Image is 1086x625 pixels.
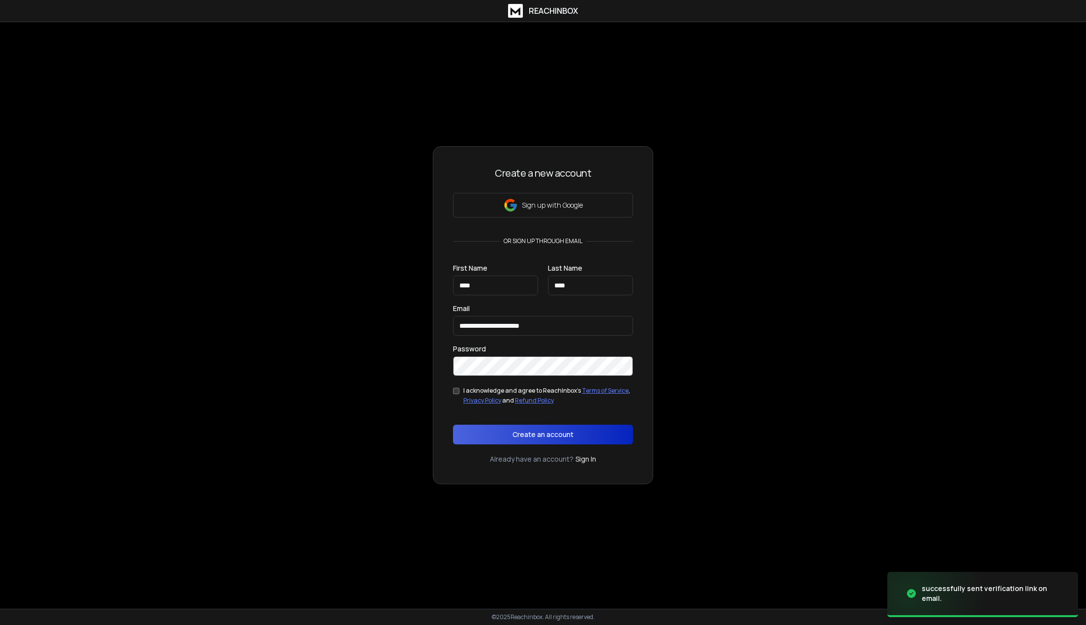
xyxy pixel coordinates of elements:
button: Create an account [453,425,633,444]
p: Sign up with Google [522,200,583,210]
a: ReachInbox [508,4,578,18]
div: successfully sent verification link on email. [922,584,1066,603]
label: Last Name [548,265,582,272]
label: Email [453,305,470,312]
a: Terms of Service [582,386,629,395]
p: © 2025 Reachinbox. All rights reserved. [492,613,595,621]
a: Sign In [575,454,596,464]
img: image [887,564,986,623]
h1: ReachInbox [529,5,578,17]
button: Sign up with Google [453,193,633,218]
label: First Name [453,265,487,272]
label: Password [453,345,486,352]
p: or sign up through email [500,237,586,245]
a: Privacy Policy [463,396,501,405]
img: logo [508,4,523,18]
div: I acknowledge and agree to ReachInbox's , and [463,386,633,405]
a: Refund Policy [515,396,554,405]
h3: Create a new account [453,166,633,180]
p: Already have an account? [490,454,573,464]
